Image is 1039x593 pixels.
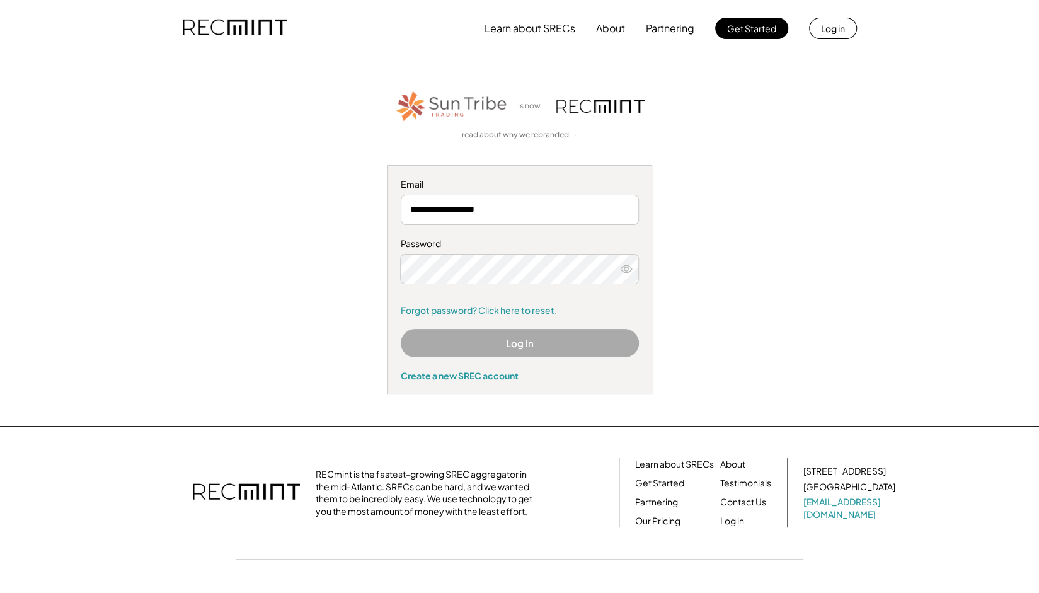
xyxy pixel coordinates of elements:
[401,178,639,191] div: Email
[183,7,287,50] img: recmint-logotype%403x.png
[803,481,895,493] div: [GEOGRAPHIC_DATA]
[462,130,578,141] a: read about why we rebranded →
[401,304,639,317] a: Forgot password? Click here to reset.
[635,477,684,490] a: Get Started
[193,471,300,515] img: recmint-logotype%403x.png
[809,18,857,39] button: Log in
[720,458,745,471] a: About
[596,16,625,41] button: About
[635,496,678,509] a: Partnering
[720,496,766,509] a: Contact Us
[395,89,508,124] img: STT_Horizontal_Logo%2B-%2BColor.png
[485,16,575,41] button: Learn about SRECs
[720,515,744,527] a: Log in
[556,100,645,113] img: recmint-logotype%403x.png
[401,370,639,381] div: Create a new SREC account
[803,496,898,521] a: [EMAIL_ADDRESS][DOMAIN_NAME]
[401,329,639,357] button: Log In
[635,515,680,527] a: Our Pricing
[720,477,771,490] a: Testimonials
[646,16,694,41] button: Partnering
[803,465,886,478] div: [STREET_ADDRESS]
[715,18,788,39] button: Get Started
[635,458,714,471] a: Learn about SRECs
[515,101,550,112] div: is now
[401,238,639,250] div: Password
[316,468,539,517] div: RECmint is the fastest-growing SREC aggregator in the mid-Atlantic. SRECs can be hard, and we wan...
